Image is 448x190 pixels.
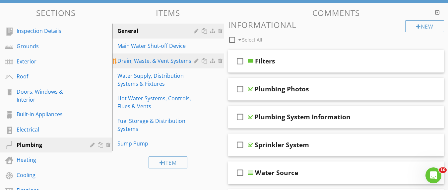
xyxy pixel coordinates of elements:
[235,109,245,125] i: check_box_outline_blank
[117,42,196,50] div: Main Water Shut-off Device
[117,57,196,65] div: Drain, Waste, & Vent Systems
[17,42,81,50] div: Grounds
[425,167,441,183] iframe: Intercom live chat
[235,165,245,181] i: check_box_outline_blank
[405,20,444,32] div: New
[117,140,196,147] div: Sump Pump
[17,126,81,134] div: Electrical
[117,27,196,35] div: General
[439,167,447,173] span: 10
[255,169,298,177] div: Water Source
[255,141,309,149] div: Sprinkler System
[17,171,81,179] div: Cooling
[112,8,224,17] h3: Items
[17,141,81,149] div: Plumbing
[17,88,81,104] div: Doors, Windows & Interior
[17,57,81,65] div: Exterior
[117,94,196,110] div: Hot Water Systems, Controls, Flues & Vents
[149,156,188,168] div: Item
[17,72,81,80] div: Roof
[242,37,262,43] span: Select All
[17,27,81,35] div: Inspection Details
[255,57,275,65] div: Filters
[235,137,245,153] i: check_box_outline_blank
[17,156,81,164] div: Heating
[117,72,196,88] div: Water Supply, Distribution Systems & Fixtures
[228,8,444,17] h3: Comments
[255,85,309,93] div: Plumbing Photos
[235,53,245,69] i: check_box_outline_blank
[255,113,351,121] div: Plumbing System Information
[235,81,245,97] i: check_box_outline_blank
[117,117,196,133] div: Fuel Storage & Distribution Systems
[228,20,444,29] h3: Informational
[17,110,81,118] div: Built-in Appliances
